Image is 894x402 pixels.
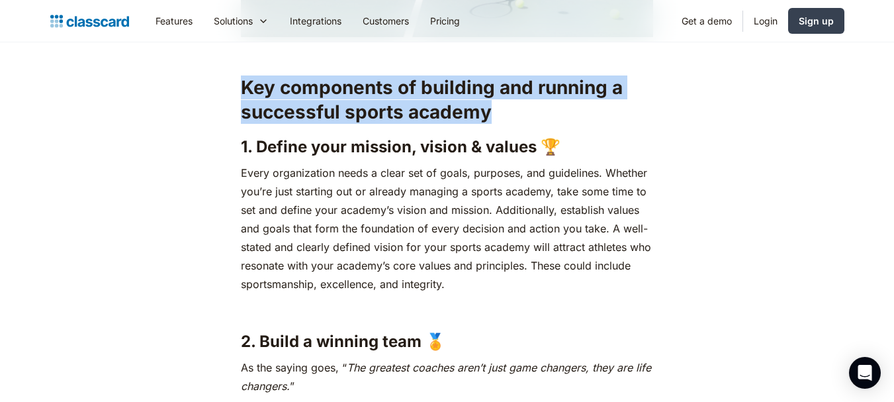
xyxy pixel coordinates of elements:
[203,6,279,36] div: Solutions
[671,6,742,36] a: Get a demo
[241,358,653,395] p: As the saying goes, “ ”
[420,6,470,36] a: Pricing
[241,164,653,293] p: Every organization needs a clear set of goals, purposes, and guidelines. Whether you’re just star...
[788,8,844,34] a: Sign up
[50,12,129,30] a: home
[241,361,651,393] em: The greatest coaches aren’t just game changers, they are life changers.
[214,14,253,28] div: Solutions
[352,6,420,36] a: Customers
[279,6,352,36] a: Integrations
[241,137,653,157] h3: 1. Define your mission, vision & values 🏆
[743,6,788,36] a: Login
[241,332,653,352] h3: 2. Build a winning team 🏅
[145,6,203,36] a: Features
[241,75,653,124] h2: Key components of building and running a successful sports academy
[241,300,653,319] p: ‍
[849,357,881,389] div: Open Intercom Messenger
[799,14,834,28] div: Sign up
[241,44,653,62] p: ‍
